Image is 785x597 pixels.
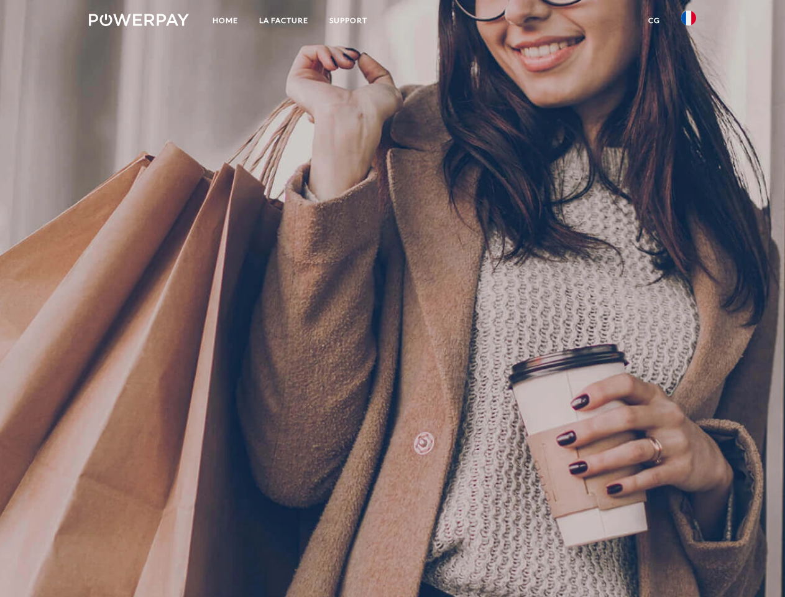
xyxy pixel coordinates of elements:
[249,9,319,32] a: LA FACTURE
[202,9,249,32] a: Home
[89,14,189,26] img: logo-powerpay-white.svg
[638,9,671,32] a: CG
[319,9,378,32] a: Support
[681,11,696,25] img: fr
